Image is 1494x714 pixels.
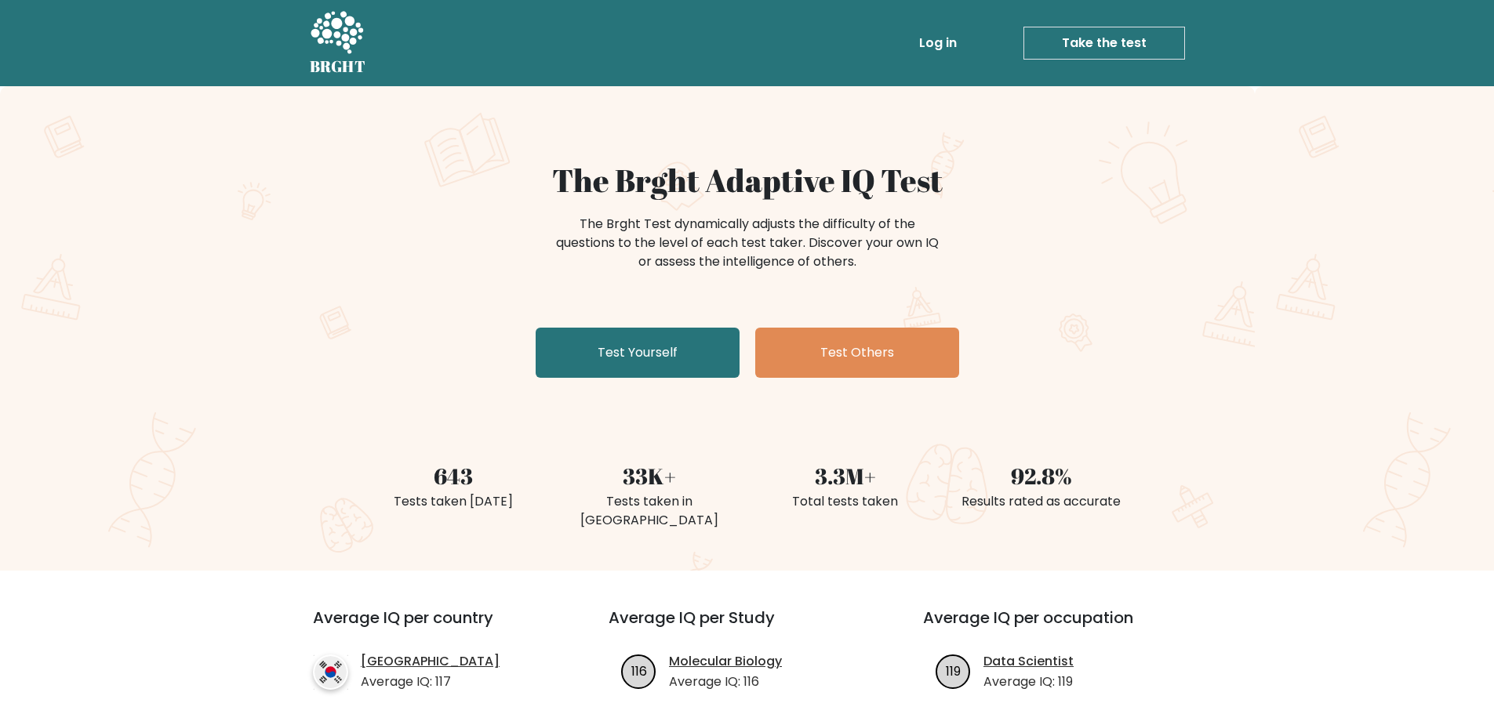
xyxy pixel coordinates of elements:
[669,672,782,691] p: Average IQ: 116
[631,661,647,680] text: 116
[1023,27,1185,60] a: Take the test
[669,652,782,671] a: Molecular Biology
[361,652,500,671] a: [GEOGRAPHIC_DATA]
[361,672,500,691] p: Average IQ: 117
[310,6,366,80] a: BRGHT
[313,608,552,646] h3: Average IQ per country
[953,459,1130,492] div: 92.8%
[757,459,934,492] div: 3.3M+
[946,661,961,680] text: 119
[913,27,963,59] a: Log in
[923,608,1200,646] h3: Average IQ per occupation
[313,654,348,690] img: country
[561,459,738,492] div: 33K+
[310,57,366,76] h5: BRGHT
[365,492,542,511] div: Tests taken [DATE]
[365,161,1130,199] h1: The Brght Adaptive IQ Test
[365,459,542,492] div: 643
[561,492,738,530] div: Tests taken in [GEOGRAPHIC_DATA]
[983,672,1074,691] p: Average IQ: 119
[551,215,943,271] div: The Brght Test dynamically adjusts the difficulty of the questions to the level of each test take...
[609,608,885,646] h3: Average IQ per Study
[983,652,1074,671] a: Data Scientist
[536,328,740,378] a: Test Yourself
[757,492,934,511] div: Total tests taken
[755,328,959,378] a: Test Others
[953,492,1130,511] div: Results rated as accurate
